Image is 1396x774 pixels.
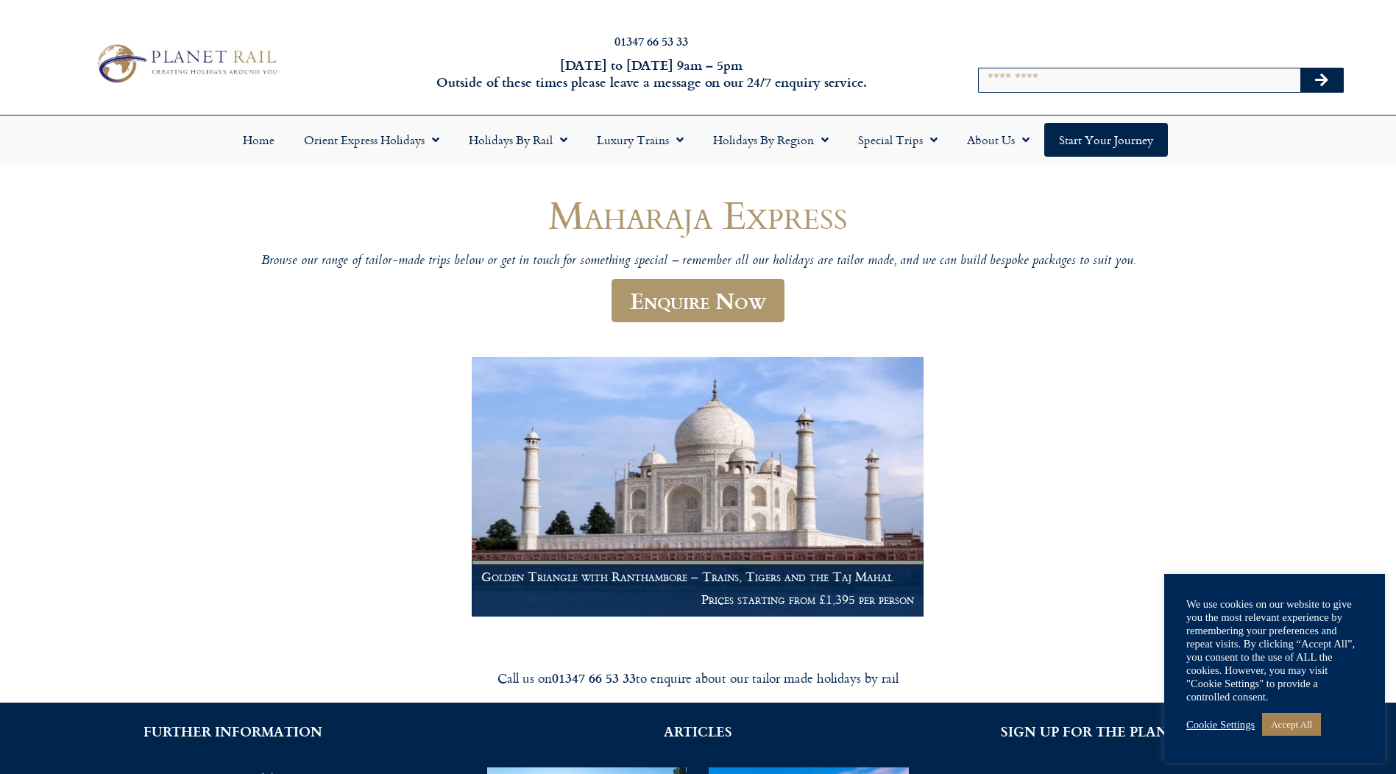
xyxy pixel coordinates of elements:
[952,123,1044,157] a: About Us
[1186,597,1363,703] div: We use cookies on our website to give you the most relevant experience by remembering your prefer...
[1300,68,1343,92] button: Search
[843,123,952,157] a: Special Trips
[582,123,698,157] a: Luxury Trains
[487,725,908,738] h2: ARTICLES
[257,193,1140,236] h1: Maharaja Express
[22,725,443,738] h2: FURTHER INFORMATION
[614,32,688,49] a: 01347 66 53 33
[1262,713,1321,736] a: Accept All
[698,123,843,157] a: Holidays by Region
[1186,718,1255,731] a: Cookie Settings
[1044,123,1168,157] a: Start your Journey
[454,123,582,157] a: Holidays by Rail
[472,357,925,617] a: Golden Triangle with Ranthambore – Trains, Tigers and the Taj Mahal Prices starting from £1,395 p...
[289,123,454,157] a: Orient Express Holidays
[612,279,784,322] a: Enquire Now
[90,40,282,87] img: Planet Rail Train Holidays Logo
[552,668,636,687] strong: 01347 66 53 33
[481,592,914,607] p: Prices starting from £1,395 per person
[7,123,1389,157] nav: Menu
[228,123,289,157] a: Home
[257,253,1140,270] p: Browse our range of tailor-made trips below or get in touch for something special – remember all ...
[481,569,914,584] h1: Golden Triangle with Ranthambore – Trains, Tigers and the Taj Mahal
[953,725,1374,738] h2: SIGN UP FOR THE PLANET RAIL NEWSLETTER
[376,57,927,91] h6: [DATE] to [DATE] 9am – 5pm Outside of these times please leave a message on our 24/7 enquiry serv...
[286,670,1110,686] div: Call us on to enquire about our tailor made holidays by rail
